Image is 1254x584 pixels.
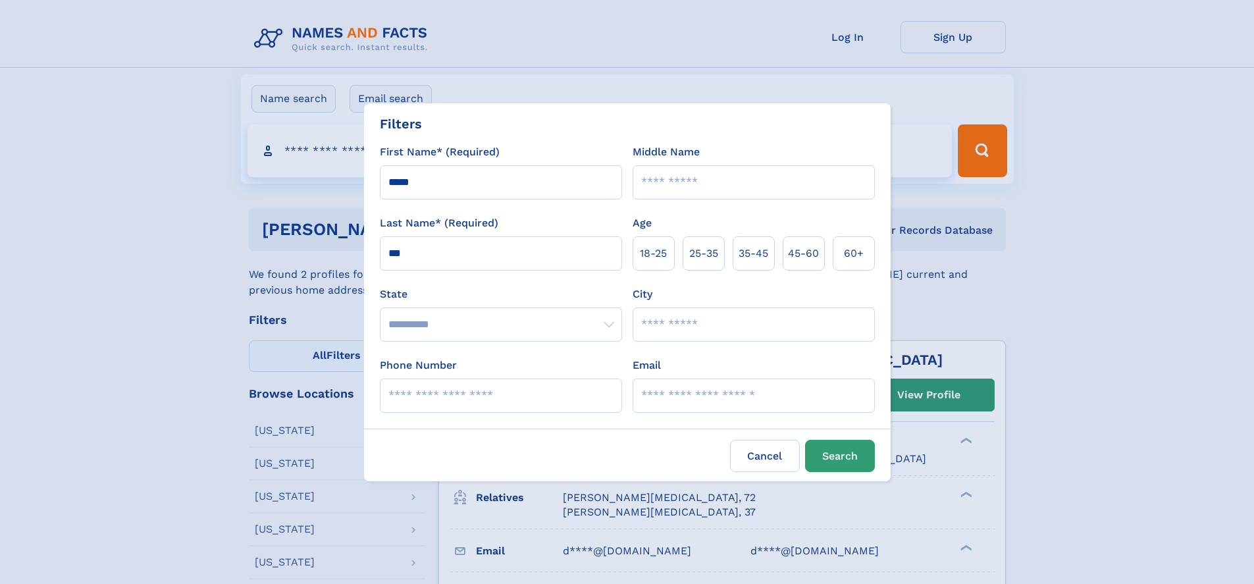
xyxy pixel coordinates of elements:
label: Middle Name [633,144,700,160]
div: Filters [380,114,422,134]
label: Email [633,358,661,373]
label: First Name* (Required) [380,144,500,160]
label: Cancel [730,440,800,472]
label: City [633,286,652,302]
span: 25‑35 [689,246,718,261]
span: 60+ [844,246,864,261]
label: Phone Number [380,358,457,373]
button: Search [805,440,875,472]
label: Age [633,215,652,231]
span: 45‑60 [788,246,819,261]
span: 35‑45 [739,246,768,261]
label: Last Name* (Required) [380,215,498,231]
span: 18‑25 [640,246,667,261]
label: State [380,286,622,302]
